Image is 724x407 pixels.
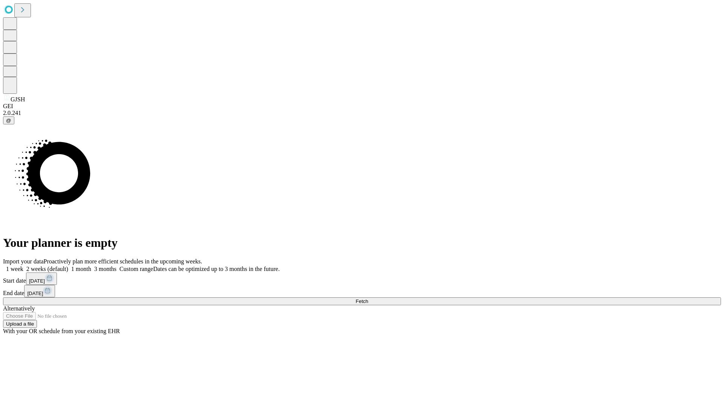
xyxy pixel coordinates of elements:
div: 2.0.241 [3,110,721,116]
button: @ [3,116,14,124]
span: @ [6,118,11,123]
span: GJSH [11,96,25,103]
span: Custom range [120,266,153,272]
h1: Your planner is empty [3,236,721,250]
button: [DATE] [24,285,55,297]
div: End date [3,285,721,297]
span: Import your data [3,258,44,265]
button: [DATE] [26,272,57,285]
div: Start date [3,272,721,285]
span: Proactively plan more efficient schedules in the upcoming weeks. [44,258,202,265]
span: Fetch [356,298,368,304]
button: Fetch [3,297,721,305]
span: 3 months [94,266,117,272]
button: Upload a file [3,320,37,328]
span: [DATE] [27,291,43,296]
span: 1 week [6,266,23,272]
span: [DATE] [29,278,45,284]
span: 1 month [71,266,91,272]
span: Dates can be optimized up to 3 months in the future. [153,266,279,272]
span: Alternatively [3,305,35,312]
span: With your OR schedule from your existing EHR [3,328,120,334]
div: GEI [3,103,721,110]
span: 2 weeks (default) [26,266,68,272]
